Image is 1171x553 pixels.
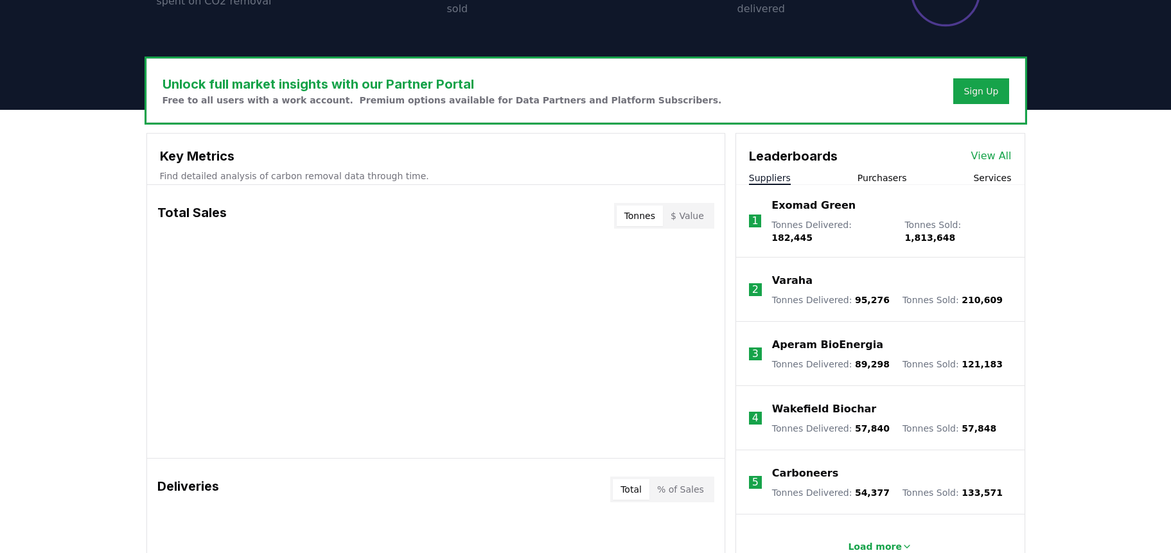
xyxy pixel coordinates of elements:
a: Sign Up [964,85,998,98]
a: Wakefield Biochar [772,401,876,417]
span: 121,183 [962,359,1003,369]
span: 54,377 [855,487,890,498]
a: Exomad Green [771,198,856,213]
h3: Unlock full market insights with our Partner Portal [163,75,722,94]
p: Find detailed analysis of carbon removal data through time. [160,170,712,182]
span: 182,445 [771,233,813,243]
h3: Deliveries [157,477,219,502]
h3: Total Sales [157,203,227,229]
span: 133,571 [962,487,1003,498]
button: Total [613,479,649,500]
span: 95,276 [855,295,890,305]
button: $ Value [663,206,712,226]
p: Free to all users with a work account. Premium options available for Data Partners and Platform S... [163,94,722,107]
p: 3 [752,346,759,362]
a: Aperam BioEnergia [772,337,883,353]
h3: Key Metrics [160,146,712,166]
p: Tonnes Sold : [904,218,1011,244]
span: 89,298 [855,359,890,369]
p: 2 [752,282,759,297]
p: 1 [752,213,758,229]
button: % of Sales [649,479,712,500]
a: Varaha [772,273,813,288]
p: Tonnes Sold : [902,294,1003,306]
p: 4 [752,410,759,426]
h3: Leaderboards [749,146,838,166]
span: 210,609 [962,295,1003,305]
p: Tonnes Delivered : [772,486,890,499]
p: Tonnes Sold : [902,486,1003,499]
p: Tonnes Delivered : [771,218,892,244]
p: Tonnes Sold : [902,422,996,435]
button: Sign Up [953,78,1008,104]
a: Carboneers [772,466,838,481]
p: Tonnes Delivered : [772,294,890,306]
span: 57,848 [962,423,996,434]
span: 57,840 [855,423,890,434]
p: Tonnes Delivered : [772,422,890,435]
button: Suppliers [749,171,791,184]
p: Tonnes Sold : [902,358,1003,371]
button: Tonnes [617,206,663,226]
p: Load more [848,540,902,553]
span: 1,813,648 [904,233,955,243]
button: Purchasers [858,171,907,184]
p: 5 [752,475,759,490]
a: View All [971,148,1012,164]
p: Tonnes Delivered : [772,358,890,371]
button: Services [973,171,1011,184]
